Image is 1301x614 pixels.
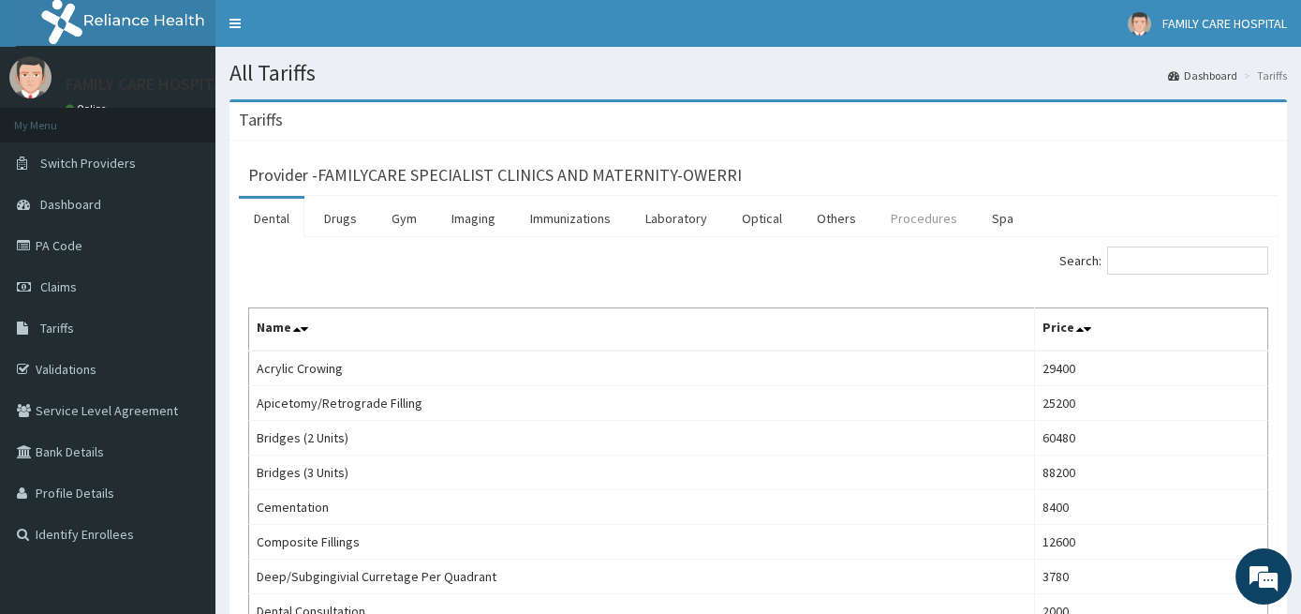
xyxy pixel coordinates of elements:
img: User Image [1128,12,1151,36]
td: Bridges (3 Units) [249,456,1035,490]
th: Price [1035,308,1268,352]
p: FAMILY CARE HOSPITAL [66,76,231,93]
td: Composite Fillings [249,525,1035,560]
a: Laboratory [630,199,722,238]
img: d_794563401_company_1708531726252_794563401 [35,94,76,141]
a: Optical [727,199,797,238]
td: Bridges (2 Units) [249,421,1035,456]
td: 12600 [1035,525,1268,560]
td: 25200 [1035,386,1268,421]
td: Apicetomy/Retrograde Filling [249,386,1035,421]
td: 29400 [1035,351,1268,386]
a: Procedures [876,199,972,238]
a: Others [802,199,871,238]
input: Search: [1107,247,1268,275]
td: Acrylic Crowing [249,351,1035,386]
td: 8400 [1035,490,1268,525]
li: Tariffs [1239,67,1287,83]
td: Deep/Subgingivial Curretage Per Quadrant [249,560,1035,594]
label: Search: [1059,247,1268,275]
td: 3780 [1035,560,1268,594]
a: Imaging [436,199,510,238]
span: Switch Providers [40,155,136,172]
a: Immunizations [515,199,626,238]
h3: Provider - FAMILYCARE SPECIALIST CLINICS AND MATERNITY-OWERRI [248,167,742,184]
textarea: Type your message and hit 'Enter' [9,412,357,478]
div: Chat with us now [97,105,315,129]
a: Dashboard [1168,67,1237,83]
td: 60480 [1035,421,1268,456]
a: Online [66,102,111,115]
a: Dental [239,199,304,238]
h1: All Tariffs [229,61,1287,85]
a: Spa [977,199,1028,238]
span: Tariffs [40,320,74,337]
span: Claims [40,278,77,295]
td: 88200 [1035,456,1268,490]
img: User Image [9,56,52,98]
a: Drugs [309,199,372,238]
span: FAMILY CARE HOSPITAL [1162,15,1287,32]
span: Dashboard [40,196,101,213]
h3: Tariffs [239,112,283,128]
span: We're online! [109,187,259,376]
a: Gym [377,199,432,238]
td: Cementation [249,490,1035,525]
div: Minimize live chat window [307,9,352,54]
th: Name [249,308,1035,352]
